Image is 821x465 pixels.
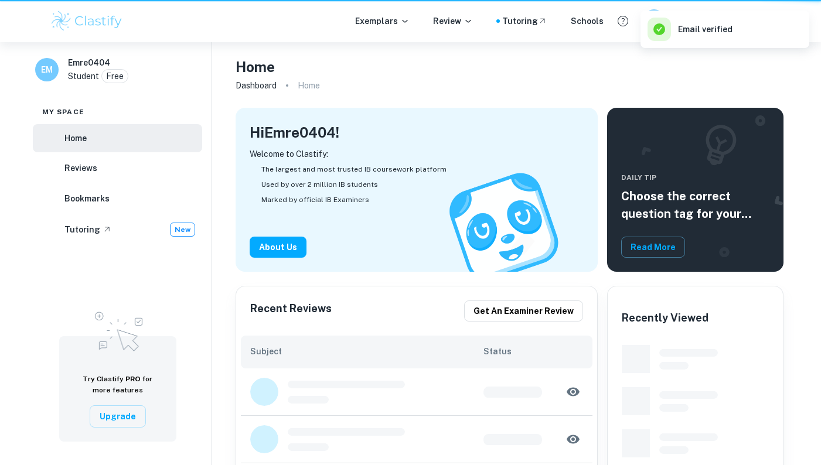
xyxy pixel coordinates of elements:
span: Used by over 2 million IB students [261,179,378,190]
button: Read More [621,237,685,258]
h5: Choose the correct question tag for your coursework [621,187,769,223]
h6: Home [64,132,87,145]
button: Get an examiner review [464,300,583,322]
p: Free [106,70,124,83]
p: Review [433,15,473,28]
a: Home [33,124,202,152]
p: Exemplars [355,15,410,28]
h6: Reviews [64,162,97,175]
a: Reviews [33,155,202,183]
span: Marked by official IB Examiners [261,194,369,205]
span: New [171,224,195,235]
h6: Recent Reviews [250,300,332,322]
span: The largest and most trusted IB coursework platform [261,164,447,175]
button: Upgrade [90,405,146,428]
h6: Bookmarks [64,192,110,205]
a: Bookmarks [33,184,202,213]
img: Upgrade to Pro [88,305,147,355]
h4: Home [236,56,275,77]
h6: Status [483,345,583,358]
h6: Tutoring [64,223,100,236]
span: Daily Tip [621,172,769,183]
button: Help and Feedback [613,11,633,31]
h6: Try Clastify for more features [73,374,162,396]
div: Email verified [648,18,733,41]
p: Home [298,79,320,92]
a: Schools [571,15,604,28]
a: TutoringNew [33,215,202,244]
h6: EM [40,63,54,76]
img: Clastify logo [50,9,124,33]
h6: Recently Viewed [622,310,708,326]
button: About Us [250,237,306,258]
span: My space [42,107,84,117]
p: Student [68,70,99,83]
a: Dashboard [236,77,277,94]
h6: Emre0404 [68,56,110,69]
a: Tutoring [502,15,547,28]
p: Welcome to Clastify: [250,148,584,160]
h6: Subject [250,345,483,358]
h4: Hi Emre0404 ! [250,122,339,143]
span: PRO [125,375,141,383]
